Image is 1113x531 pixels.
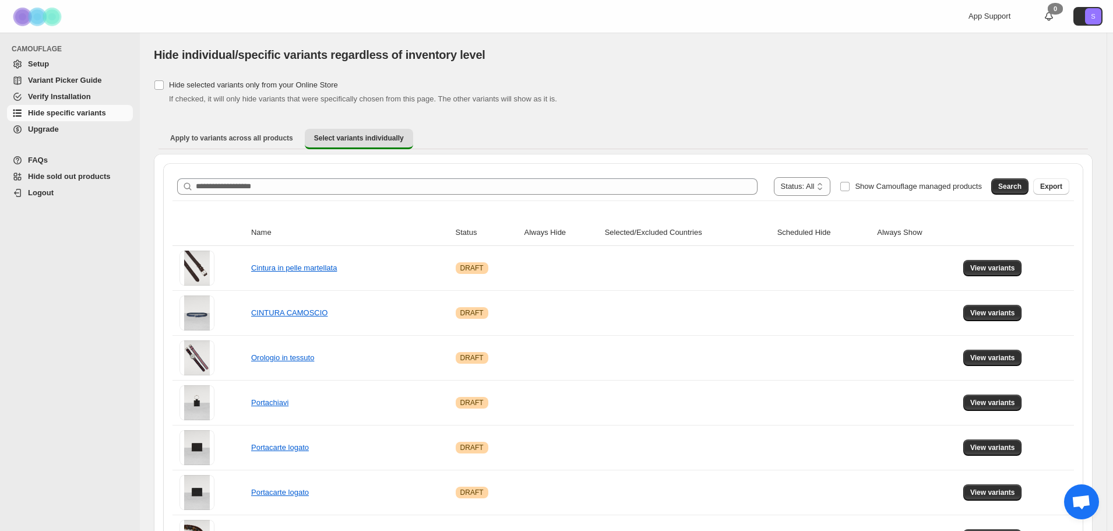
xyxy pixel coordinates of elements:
span: DRAFT [460,308,484,318]
span: DRAFT [460,488,484,497]
a: Portacarte logato [251,488,309,497]
th: Status [452,220,521,246]
a: Logout [7,185,133,201]
a: Aprire la chat [1064,484,1099,519]
text: S [1091,13,1095,20]
span: Setup [28,59,49,68]
a: Cintura in pelle martellata [251,263,337,272]
span: Hide selected variants only from your Online Store [169,80,338,89]
a: Hide specific variants [7,105,133,121]
th: Scheduled Hide [774,220,874,246]
button: View variants [963,439,1022,456]
span: Hide sold out products [28,172,111,181]
span: DRAFT [460,263,484,273]
button: View variants [963,305,1022,321]
span: Apply to variants across all products [170,133,293,143]
button: Search [991,178,1029,195]
span: Hide individual/specific variants regardless of inventory level [154,48,485,61]
span: Export [1040,182,1062,191]
span: Hide specific variants [28,108,106,117]
button: View variants [963,350,1022,366]
span: Verify Installation [28,92,91,101]
a: Hide sold out products [7,168,133,185]
button: Apply to variants across all products [161,129,302,147]
a: Verify Installation [7,89,133,105]
span: View variants [970,263,1015,273]
a: Setup [7,56,133,72]
a: Portacarte logato [251,443,309,452]
button: Select variants individually [305,129,413,149]
span: If checked, it will only hide variants that were specifically chosen from this page. The other va... [169,94,557,103]
span: Avatar with initials S [1085,8,1101,24]
a: FAQs [7,152,133,168]
a: Variant Picker Guide [7,72,133,89]
span: View variants [970,443,1015,452]
span: View variants [970,488,1015,497]
span: Upgrade [28,125,59,133]
a: Portachiavi [251,398,288,407]
span: Select variants individually [314,133,404,143]
span: Show Camouflage managed products [855,182,982,191]
th: Name [248,220,452,246]
img: Camouflage [9,1,68,33]
span: CAMOUFLAGE [12,44,134,54]
span: View variants [970,308,1015,318]
th: Always Hide [521,220,601,246]
th: Always Show [874,220,960,246]
button: Export [1033,178,1069,195]
span: DRAFT [460,353,484,363]
span: Search [998,182,1022,191]
a: Upgrade [7,121,133,138]
span: FAQs [28,156,48,164]
span: Logout [28,188,54,197]
span: View variants [970,353,1015,363]
th: Selected/Excluded Countries [601,220,774,246]
span: DRAFT [460,398,484,407]
a: CINTURA CAMOSCIO [251,308,327,317]
button: View variants [963,260,1022,276]
div: 0 [1048,3,1063,15]
span: View variants [970,398,1015,407]
span: Variant Picker Guide [28,76,101,85]
span: App Support [968,12,1010,20]
button: Avatar with initials S [1073,7,1103,26]
span: DRAFT [460,443,484,452]
a: Orologio in tessuto [251,353,314,362]
button: View variants [963,395,1022,411]
button: View variants [963,484,1022,501]
a: 0 [1043,10,1055,22]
